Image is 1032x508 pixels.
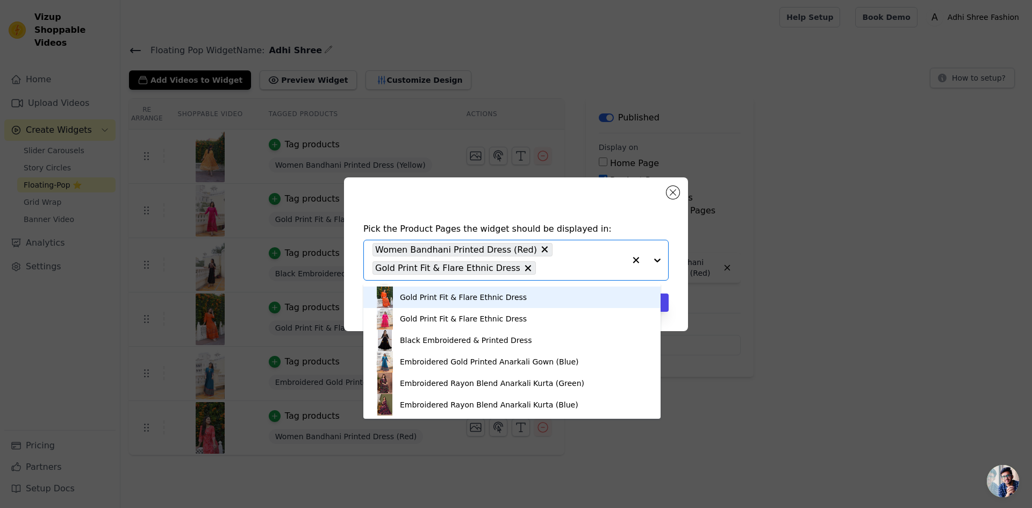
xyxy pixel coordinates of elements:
div: Embroidered Gold Printed Anarkali Gown (Blue) [400,356,579,367]
button: Close modal [666,186,679,199]
img: product thumbnail [374,308,396,330]
div: Black Embroidered & Printed Dress [400,335,532,346]
a: Open chat [987,465,1019,497]
span: Women Bandhani Printed Dress (Red) [375,243,537,256]
img: product thumbnail [374,330,396,351]
img: product thumbnail [374,373,396,394]
div: Gold Print Fit & Flare Ethnic Dress [400,313,527,324]
img: product thumbnail [374,351,396,373]
img: product thumbnail [374,394,396,416]
span: Gold Print Fit & Flare Ethnic Dress [375,261,520,275]
div: Embroidered Rayon Blend Anarkali Kurta (Green) [400,378,584,389]
div: Gold Print Fit & Flare Ethnic Dress [400,292,527,303]
h4: Pick the Product Pages the widget should be displayed in: [363,223,669,235]
div: Embroidered Rayon Blend Anarkali Kurta (Blue) [400,399,578,410]
img: product thumbnail [374,287,396,308]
